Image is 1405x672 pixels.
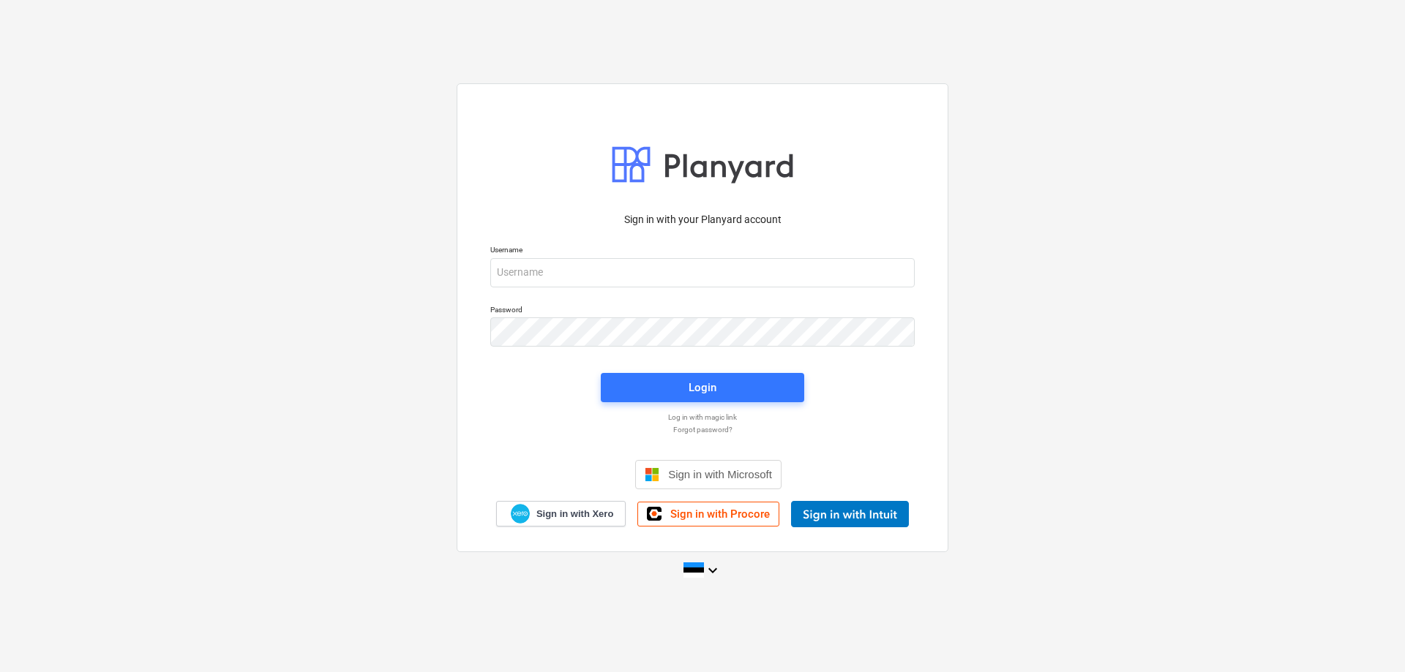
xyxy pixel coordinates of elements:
span: Sign in with Xero [536,507,613,521]
a: Log in with magic link [483,412,922,422]
input: Username [490,258,915,287]
a: Forgot password? [483,425,922,434]
p: Username [490,245,915,257]
p: Sign in with your Planyard account [490,212,915,227]
span: Sign in with Procore [670,507,770,521]
button: Login [601,373,804,402]
a: Sign in with Procore [637,502,779,526]
img: Xero logo [511,504,530,524]
i: keyboard_arrow_down [704,562,722,579]
img: Microsoft logo [645,467,659,482]
span: Sign in with Microsoft [668,468,772,480]
a: Sign in with Xero [496,501,626,526]
div: Login [689,378,716,397]
p: Password [490,305,915,317]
